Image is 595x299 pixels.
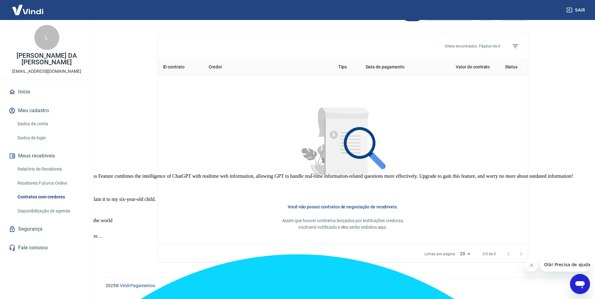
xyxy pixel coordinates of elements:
[4,4,52,9] span: Olá! Precisa de ajuda?
[7,222,86,236] a: Segurança
[15,117,86,130] a: Dados da conta
[285,86,401,201] img: Nenhum item encontrado
[15,177,86,190] a: Recebíveis Futuros Online
[204,59,333,76] th: Credor
[508,39,523,54] span: Filtros
[525,259,538,272] iframe: Close message
[34,25,59,50] div: L
[15,205,86,217] a: Disponibilização de agenda
[431,59,495,76] th: Valor do contrato
[15,132,86,144] a: Dados de login
[458,249,473,258] div: 20
[361,59,431,76] th: Data de pagamento
[495,59,528,76] th: Status
[15,163,86,176] a: Relatório de Recebíveis
[445,43,500,49] p: 0 itens encontrados. Página 1 de 0
[483,251,496,257] p: 0-0 de 0
[424,251,455,257] p: Linhas por página
[12,68,81,75] p: [EMAIL_ADDRESS][DOMAIN_NAME]
[540,258,590,272] iframe: Message from company
[7,241,86,255] a: Fale conosco
[158,59,204,76] th: ID contrato
[333,59,361,76] th: Tipo
[570,274,590,294] iframe: Button to launch messaging window
[7,104,86,117] button: Meu cadastro
[565,4,588,16] button: Sair
[168,204,518,210] h6: Você não possui contratos de negociação de recebíveis.
[5,52,88,66] p: [PERSON_NAME] DA [PERSON_NAME]
[7,0,48,19] img: Vindi
[7,149,86,163] button: Meus recebíveis
[282,218,404,230] span: Assim que houver contratos lançados por instituições credoras, você será notificado e eles serão ...
[15,191,86,203] a: Contratos com credores
[7,85,86,99] a: Início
